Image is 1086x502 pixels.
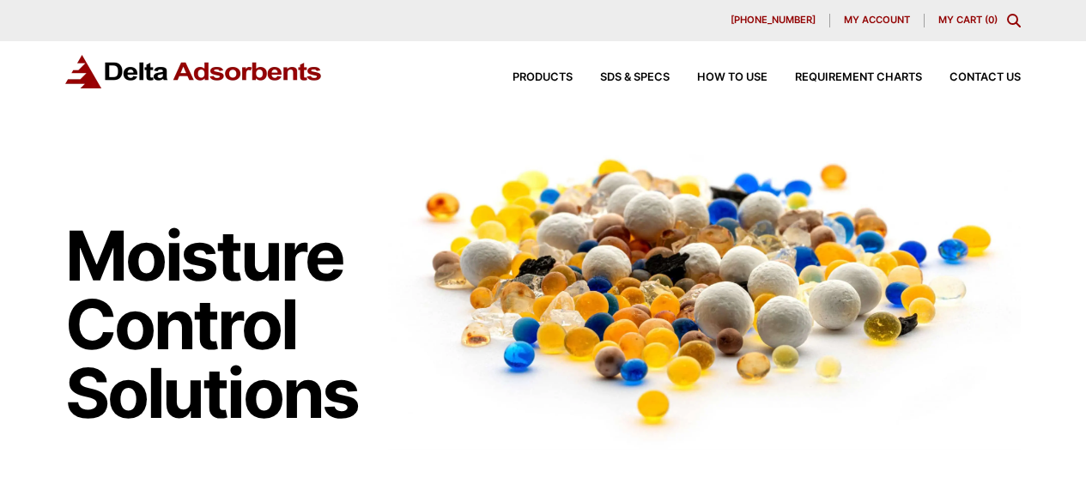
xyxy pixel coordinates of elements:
[922,72,1021,83] a: Contact Us
[65,55,323,88] img: Delta Adsorbents
[697,72,767,83] span: How to Use
[767,72,922,83] a: Requirement Charts
[485,72,573,83] a: Products
[600,72,670,83] span: SDS & SPECS
[938,14,998,26] a: My Cart (0)
[988,14,994,26] span: 0
[65,221,372,427] h1: Moisture Control Solutions
[1007,14,1021,27] div: Toggle Modal Content
[844,15,910,25] span: My account
[949,72,1021,83] span: Contact Us
[717,14,830,27] a: [PHONE_NUMBER]
[731,15,816,25] span: [PHONE_NUMBER]
[388,130,1021,450] img: Image
[573,72,670,83] a: SDS & SPECS
[795,72,922,83] span: Requirement Charts
[513,72,573,83] span: Products
[670,72,767,83] a: How to Use
[830,14,925,27] a: My account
